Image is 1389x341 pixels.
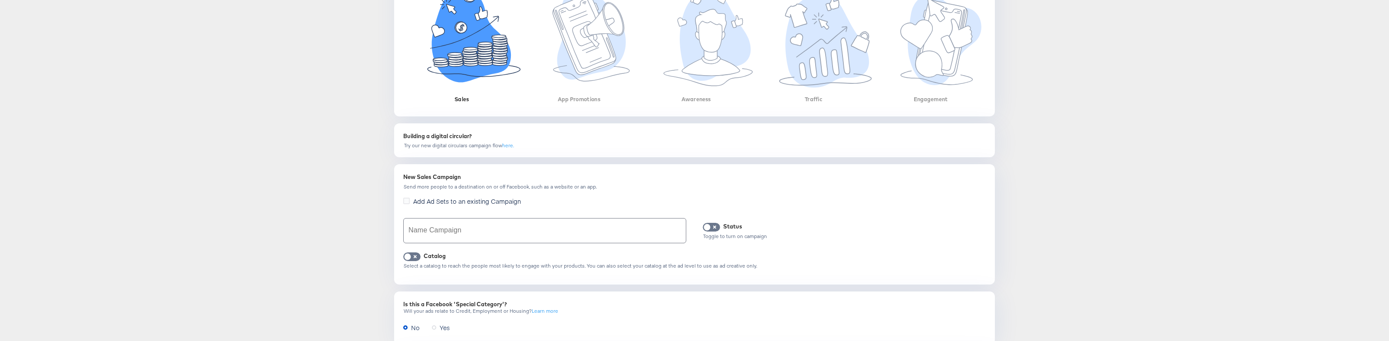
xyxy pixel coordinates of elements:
div: New Sales Campaign [403,173,986,181]
div: Building a digital circular? [403,132,986,140]
a: here. [502,142,514,149]
span: No [411,323,420,332]
div: Select a catalog to reach the people most likely to engage with your products. You can also selec... [403,263,986,269]
div: Try our new digital circulars campaign flow [404,142,514,149]
input: Enter your campaign name [404,219,686,243]
a: Learn more [532,308,558,314]
span: Yes [440,323,450,332]
div: Status [723,222,742,231]
div: Will your ads relate to Credit, Employment or Housing? [403,308,986,314]
span: Add Ad Sets to an existing Campaign [413,197,521,205]
div: Is this a Facebook 'Special Category'? [403,300,986,308]
div: Catalog [424,252,446,260]
div: Toggle to turn on campaign [703,233,986,239]
div: Send more people to a destination on or off Facebook, such as a website or an app. [403,184,986,190]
